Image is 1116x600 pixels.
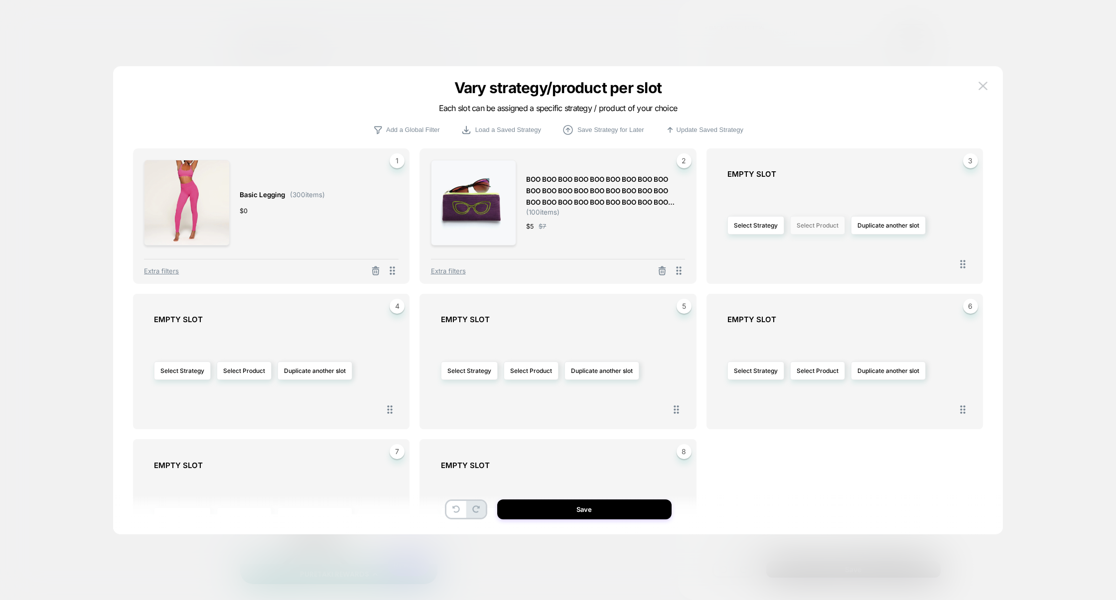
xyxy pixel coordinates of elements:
button: Select Product [790,216,845,235]
div: EMPTY SLOT [727,315,972,324]
a: Sunglasses [41,374,82,384]
button: Select Product [790,361,845,380]
iframe: Button to open loyalty program pop-up [147,522,189,544]
button: Duplicate another slot [851,216,926,235]
button: Update Saved Strategy [662,124,746,135]
p: Update Saved Strategy [677,126,743,133]
button: Select Strategy [727,361,784,380]
button: Duplicate another slot [851,361,926,380]
div: EMPTY SLOT [727,169,972,179]
p: Vary strategy/product per slot [370,79,746,97]
div: PURETAKI REWARDS [60,537,129,548]
a: Accessories [82,374,128,384]
button: Select Strategy [727,216,784,235]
